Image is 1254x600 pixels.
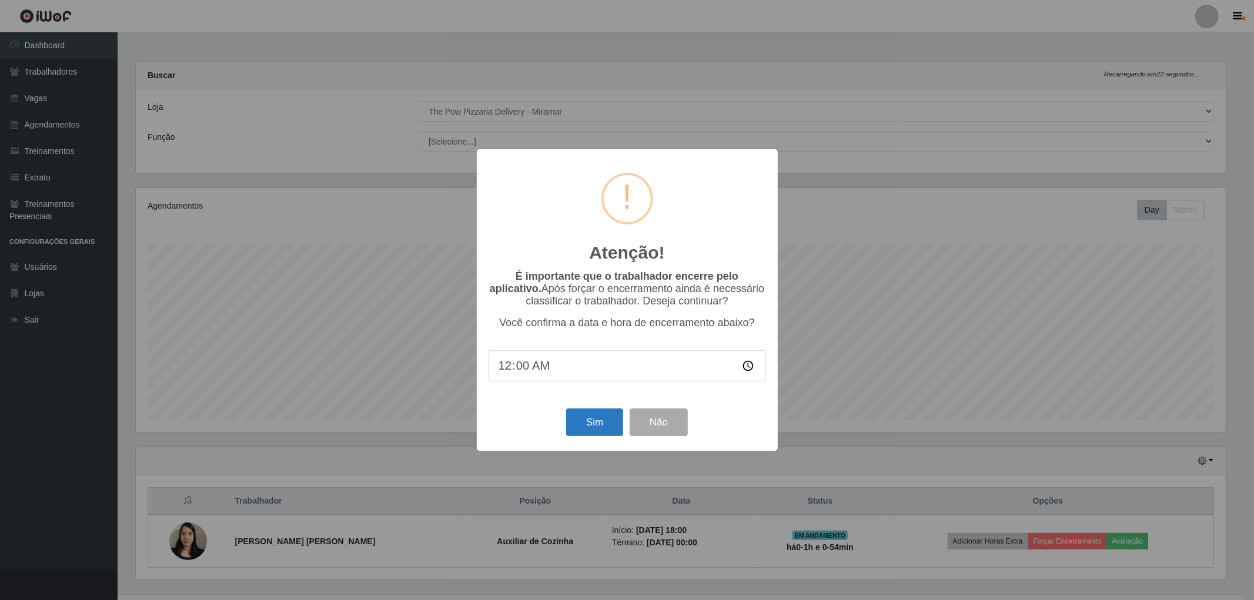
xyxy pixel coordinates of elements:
[566,408,623,436] button: Sim
[589,242,664,263] h2: Atenção!
[489,270,766,307] p: Após forçar o encerramento ainda é necessário classificar o trabalhador. Deseja continuar?
[489,317,766,329] p: Você confirma a data e hora de encerramento abaixo?
[630,408,688,436] button: Não
[490,270,738,294] b: É importante que o trabalhador encerre pelo aplicativo.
